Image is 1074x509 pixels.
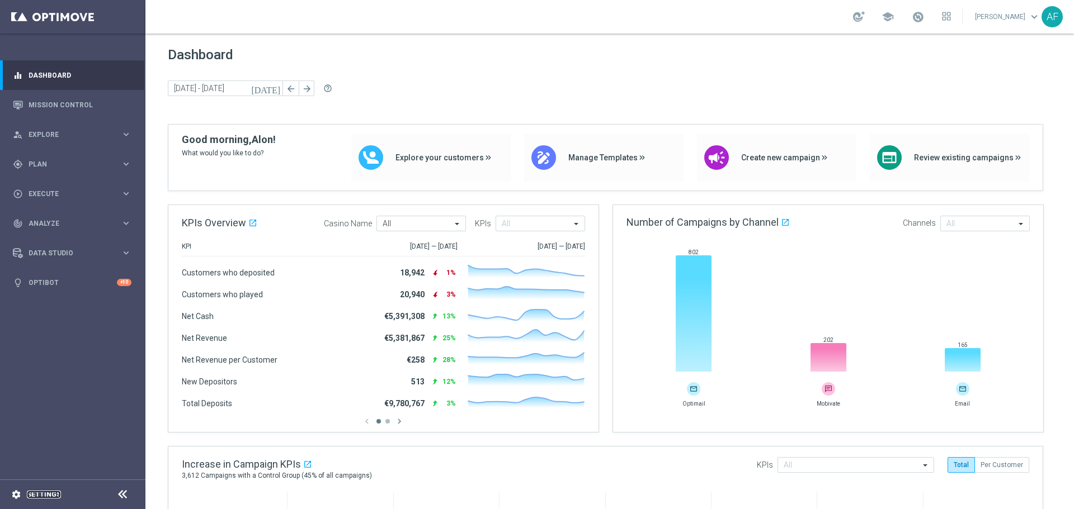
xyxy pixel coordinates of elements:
div: AF [1042,6,1063,27]
div: Optibot [13,268,131,297]
i: settings [11,489,21,500]
div: Plan [13,159,121,169]
i: play_circle_outline [13,189,23,199]
button: person_search Explore keyboard_arrow_right [12,130,132,139]
span: Explore [29,131,121,138]
i: keyboard_arrow_right [121,248,131,258]
i: lightbulb [13,278,23,288]
div: Data Studio [13,248,121,258]
button: Mission Control [12,101,132,110]
i: person_search [13,130,23,140]
a: Optibot [29,268,117,297]
a: Dashboard [29,60,131,90]
div: Mission Control [13,90,131,120]
i: keyboard_arrow_right [121,129,131,140]
span: Analyze [29,220,121,227]
i: keyboard_arrow_right [121,218,131,229]
span: Execute [29,191,121,197]
button: track_changes Analyze keyboard_arrow_right [12,219,132,228]
button: lightbulb Optibot +10 [12,278,132,287]
button: gps_fixed Plan keyboard_arrow_right [12,160,132,169]
i: equalizer [13,70,23,80]
i: keyboard_arrow_right [121,188,131,199]
span: Plan [29,161,121,168]
div: Execute [13,189,121,199]
a: Mission Control [29,90,131,120]
button: Data Studio keyboard_arrow_right [12,249,132,258]
div: Explore [13,130,121,140]
a: [PERSON_NAME]keyboard_arrow_down [974,8,1042,25]
div: +10 [117,279,131,286]
span: school [882,11,894,23]
i: gps_fixed [13,159,23,169]
button: equalizer Dashboard [12,71,132,80]
i: track_changes [13,218,23,229]
a: Settings [27,491,61,498]
span: Data Studio [29,250,121,256]
button: play_circle_outline Execute keyboard_arrow_right [12,189,132,198]
span: keyboard_arrow_down [1028,11,1040,23]
i: keyboard_arrow_right [121,159,131,169]
div: Analyze [13,218,121,229]
div: Dashboard [13,60,131,90]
